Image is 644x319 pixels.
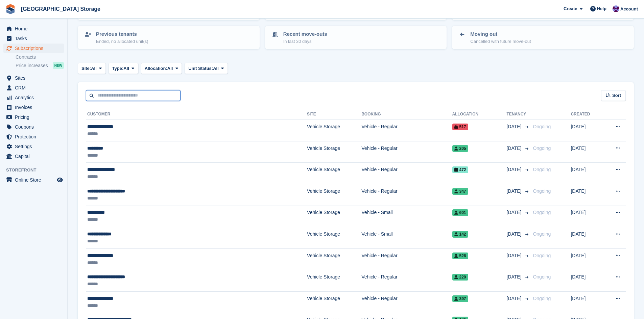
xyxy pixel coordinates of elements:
[533,124,551,129] span: Ongoing
[78,63,106,74] button: Site: All
[15,132,55,141] span: Protection
[452,252,468,259] span: 526
[283,38,327,45] p: In last 30 days
[506,209,523,216] span: [DATE]
[213,65,219,72] span: All
[612,92,621,99] span: Sort
[571,141,602,163] td: [DATE]
[145,65,167,72] span: Allocation:
[506,166,523,173] span: [DATE]
[167,65,173,72] span: All
[361,120,452,141] td: Vehicle - Regular
[506,145,523,152] span: [DATE]
[15,83,55,92] span: CRM
[3,112,64,122] a: menu
[361,184,452,206] td: Vehicle - Regular
[597,5,606,12] span: Help
[361,163,452,184] td: Vehicle - Regular
[96,38,148,45] p: Ended, no allocated unit(s)
[15,152,55,161] span: Capital
[3,175,64,185] a: menu
[15,142,55,151] span: Settings
[307,184,361,206] td: Vehicle Storage
[571,206,602,227] td: [DATE]
[453,26,633,49] a: Moving out Cancelled with future move-out
[613,5,619,12] img: Hollie Harvey
[18,3,103,15] a: [GEOGRAPHIC_DATA] Storage
[15,73,55,83] span: Sites
[452,109,507,120] th: Allocation
[15,93,55,102] span: Analytics
[533,253,551,258] span: Ongoing
[78,26,259,49] a: Previous tenants Ended, no allocated unit(s)
[361,227,452,249] td: Vehicle - Small
[3,132,64,141] a: menu
[56,176,64,184] a: Preview store
[361,270,452,292] td: Vehicle - Regular
[307,206,361,227] td: Vehicle Storage
[452,145,468,152] span: 205
[53,62,64,69] div: NEW
[533,210,551,215] span: Ongoing
[3,24,64,33] a: menu
[15,112,55,122] span: Pricing
[15,44,55,53] span: Subscriptions
[86,109,307,120] th: Customer
[81,65,91,72] span: Site:
[266,26,446,49] a: Recent move-outs In last 30 days
[15,34,55,43] span: Tasks
[506,273,523,281] span: [DATE]
[361,109,452,120] th: Booking
[533,274,551,280] span: Ongoing
[571,109,602,120] th: Created
[307,109,361,120] th: Site
[307,291,361,313] td: Vehicle Storage
[361,206,452,227] td: Vehicle - Small
[506,109,530,120] th: Tenancy
[15,103,55,112] span: Invoices
[15,175,55,185] span: Online Store
[96,30,148,38] p: Previous tenants
[470,38,531,45] p: Cancelled with future move-out
[571,270,602,292] td: [DATE]
[506,231,523,238] span: [DATE]
[571,163,602,184] td: [DATE]
[452,188,468,195] span: 347
[361,291,452,313] td: Vehicle - Regular
[3,34,64,43] a: menu
[3,122,64,132] a: menu
[16,62,48,69] span: Price increases
[571,184,602,206] td: [DATE]
[109,63,138,74] button: Type: All
[506,123,523,130] span: [DATE]
[361,248,452,270] td: Vehicle - Regular
[452,209,468,216] span: 601
[506,188,523,195] span: [DATE]
[16,54,64,60] a: Contracts
[361,141,452,163] td: Vehicle - Regular
[112,65,124,72] span: Type:
[3,103,64,112] a: menu
[452,274,468,281] span: 220
[123,65,129,72] span: All
[15,24,55,33] span: Home
[452,295,468,302] span: 397
[185,63,228,74] button: Unit Status: All
[533,188,551,194] span: Ongoing
[3,73,64,83] a: menu
[564,5,577,12] span: Create
[307,227,361,249] td: Vehicle Storage
[3,93,64,102] a: menu
[571,291,602,313] td: [DATE]
[571,248,602,270] td: [DATE]
[6,167,67,174] span: Storefront
[3,83,64,92] a: menu
[470,30,531,38] p: Moving out
[307,270,361,292] td: Vehicle Storage
[16,62,64,69] a: Price increases NEW
[307,141,361,163] td: Vehicle Storage
[571,120,602,141] td: [DATE]
[506,252,523,259] span: [DATE]
[620,6,638,12] span: Account
[571,227,602,249] td: [DATE]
